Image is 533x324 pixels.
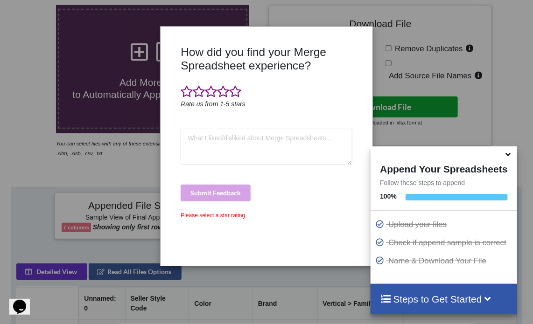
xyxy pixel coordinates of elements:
[181,211,352,220] div: Please select a star rating
[371,161,517,175] h4: Append Your Spreadsheets
[375,237,514,248] p: Check if append sample is correct
[371,178,517,187] p: Follow these steps to append
[181,45,352,73] h3: How did you find your Merge Spreadsheet experience?
[375,255,514,267] p: Name & Download Your File
[375,219,514,230] p: Upload your files
[9,287,39,315] iframe: chat widget
[380,293,507,305] h4: Steps to Get Started
[181,100,245,108] i: Rate us from 1-5 stars
[380,193,397,200] b: 100 %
